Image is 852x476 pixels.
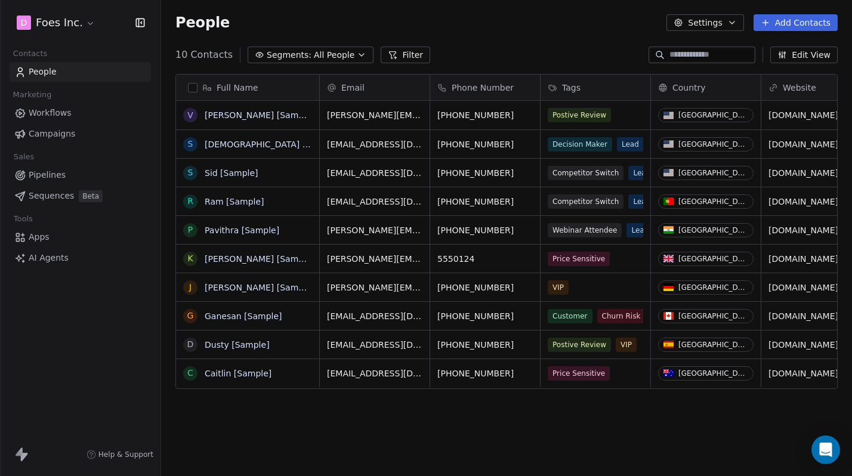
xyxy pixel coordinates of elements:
[205,340,270,350] a: Dusty [Sample]
[29,66,57,78] span: People
[672,82,706,94] span: Country
[437,253,533,265] span: 5550124
[341,82,365,94] span: Email
[29,190,74,202] span: Sequences
[10,248,151,268] a: AI Agents
[10,103,151,123] a: Workflows
[205,140,340,149] a: [DEMOGRAPHIC_DATA] [Sample]
[548,194,623,209] span: Competitor Switch
[205,110,314,120] a: [PERSON_NAME] [Sample]
[175,48,233,62] span: 10 Contacts
[176,101,320,465] div: grid
[768,311,838,321] a: [DOMAIN_NAME]
[678,312,748,320] div: [GEOGRAPHIC_DATA]
[548,166,623,180] span: Competitor Switch
[548,309,592,323] span: Customer
[678,226,748,234] div: [GEOGRAPHIC_DATA]
[36,15,83,30] span: Foes Inc.
[548,137,612,152] span: Decision Maker
[98,450,153,459] span: Help & Support
[29,231,50,243] span: Apps
[768,225,838,235] a: [DOMAIN_NAME]
[628,166,655,180] span: Lead
[678,341,748,349] div: [GEOGRAPHIC_DATA]
[79,190,103,202] span: Beta
[754,14,838,31] button: Add Contacts
[187,109,193,122] div: V
[327,339,422,351] span: [EMAIL_ADDRESS][DOMAIN_NAME]
[205,225,279,235] a: Pavithra [Sample]
[8,86,57,104] span: Marketing
[188,224,193,236] div: P
[205,197,264,206] a: Ram [Sample]
[768,283,838,292] a: [DOMAIN_NAME]
[548,366,610,381] span: Price Sensitive
[437,196,533,208] span: [PHONE_NUMBER]
[14,13,98,33] button: DFoes Inc.
[548,223,622,237] span: Webinar Attendee
[616,338,637,352] span: VIP
[327,109,422,121] span: [PERSON_NAME][EMAIL_ADDRESS][DOMAIN_NAME]
[175,14,230,32] span: People
[8,210,38,228] span: Tools
[768,197,838,206] a: [DOMAIN_NAME]
[327,282,422,293] span: [PERSON_NAME][EMAIL_ADDRESS][DOMAIN_NAME]
[437,224,533,236] span: [PHONE_NUMBER]
[768,369,838,378] a: [DOMAIN_NAME]
[205,168,258,178] a: Sid [Sample]
[267,49,311,61] span: Segments:
[548,338,611,352] span: Postive Review
[314,49,354,61] span: All People
[768,254,838,264] a: [DOMAIN_NAME]
[10,62,151,82] a: People
[87,450,153,459] a: Help & Support
[10,165,151,185] a: Pipelines
[327,367,422,379] span: [EMAIL_ADDRESS][DOMAIN_NAME]
[327,138,422,150] span: [EMAIL_ADDRESS][DOMAIN_NAME]
[617,137,644,152] span: Lead
[29,107,72,119] span: Workflows
[327,224,422,236] span: [PERSON_NAME][EMAIL_ADDRESS][DOMAIN_NAME]
[320,75,430,100] div: Email
[597,309,646,323] span: Churn Risk
[10,227,151,247] a: Apps
[8,45,53,63] span: Contacts
[205,369,271,378] a: Caitlin [Sample]
[21,17,27,29] span: D
[327,196,422,208] span: [EMAIL_ADDRESS][DOMAIN_NAME]
[678,369,748,378] div: [GEOGRAPHIC_DATA]
[562,82,581,94] span: Tags
[189,281,192,293] div: J
[678,283,748,292] div: [GEOGRAPHIC_DATA]
[548,280,569,295] span: VIP
[678,111,748,119] div: [GEOGRAPHIC_DATA]
[381,47,430,63] button: Filter
[437,282,533,293] span: [PHONE_NUMBER]
[187,252,193,265] div: K
[176,75,319,100] div: Full Name
[8,148,39,166] span: Sales
[437,367,533,379] span: [PHONE_NUMBER]
[628,194,655,209] span: Lead
[768,110,838,120] a: [DOMAIN_NAME]
[678,197,748,206] div: [GEOGRAPHIC_DATA]
[29,128,75,140] span: Campaigns
[666,14,743,31] button: Settings
[811,435,840,464] div: Open Intercom Messenger
[10,186,151,206] a: SequencesBeta
[678,140,748,149] div: [GEOGRAPHIC_DATA]
[205,254,314,264] a: [PERSON_NAME] [Sample]
[678,255,748,263] div: [GEOGRAPHIC_DATA]
[548,108,611,122] span: Postive Review
[768,168,838,178] a: [DOMAIN_NAME]
[205,311,282,321] a: Ganesan [Sample]
[430,75,540,100] div: Phone Number
[548,252,610,266] span: Price Sensitive
[187,195,193,208] div: R
[29,252,69,264] span: AI Agents
[437,310,533,322] span: [PHONE_NUMBER]
[187,367,193,379] div: C
[327,310,422,322] span: [EMAIL_ADDRESS][DOMAIN_NAME]
[187,310,194,322] div: G
[770,47,838,63] button: Edit View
